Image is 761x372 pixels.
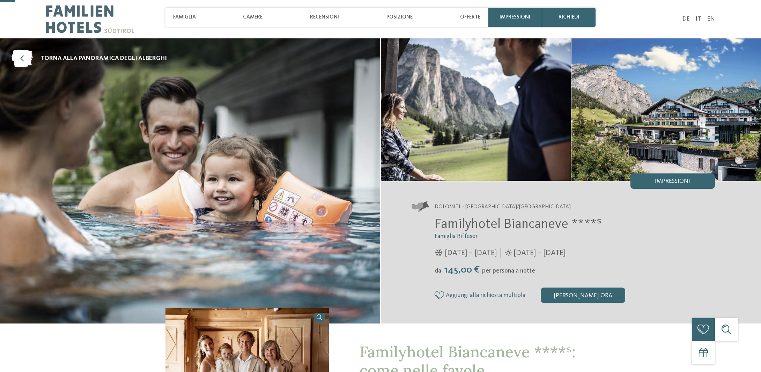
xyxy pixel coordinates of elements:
span: Aggiungi alla richiesta multipla [446,292,525,299]
span: [DATE] – [DATE] [514,248,566,259]
div: [PERSON_NAME] ora [541,288,625,303]
i: Orari d'apertura inverno [435,250,443,256]
a: IT [695,16,701,22]
a: DE [682,16,690,22]
span: Dolomiti – [GEOGRAPHIC_DATA]/[GEOGRAPHIC_DATA] [435,203,571,211]
span: per persona a notte [482,268,535,274]
i: Orari d'apertura estate [505,250,512,256]
span: Impressioni [655,178,690,185]
span: da [435,268,441,274]
span: Famiglia Riffeser [435,233,478,239]
img: Il nostro family hotel a Selva: una vacanza da favola [381,38,571,181]
a: EN [707,16,715,22]
span: Familyhotel Biancaneve ****ˢ [435,218,602,231]
a: torna alla panoramica degli alberghi [12,50,167,67]
span: [DATE] – [DATE] [445,248,497,259]
span: torna alla panoramica degli alberghi [40,54,167,63]
span: 145,00 € [442,265,481,275]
